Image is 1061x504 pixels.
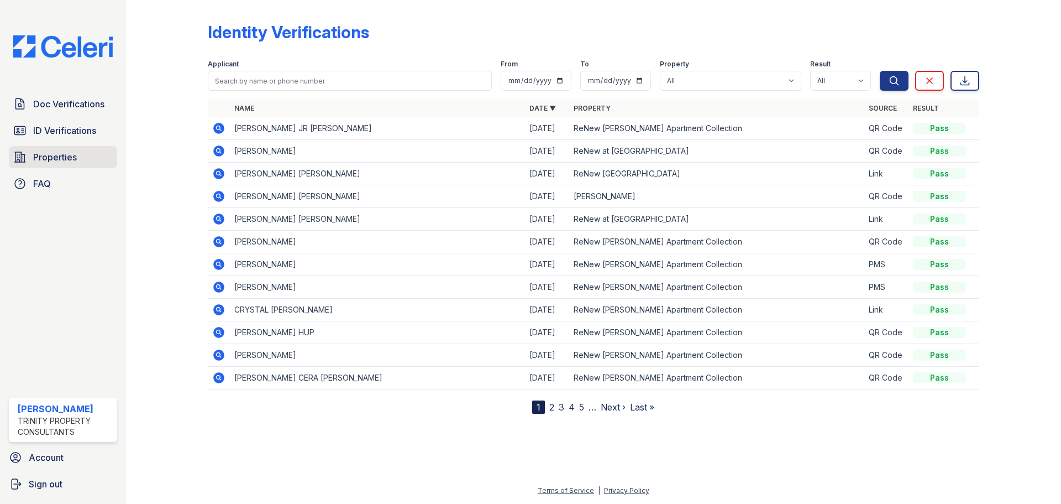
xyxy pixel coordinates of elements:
[913,327,966,338] div: Pass
[913,236,966,247] div: Pass
[864,208,908,231] td: Link
[569,321,864,344] td: ReNew [PERSON_NAME] Apartment Collection
[230,344,525,367] td: [PERSON_NAME]
[601,402,626,413] a: Next ›
[538,486,594,495] a: Terms of Service
[4,446,122,469] a: Account
[208,60,239,69] label: Applicant
[230,140,525,163] td: [PERSON_NAME]
[579,402,584,413] a: 5
[525,321,569,344] td: [DATE]
[604,486,649,495] a: Privacy Policy
[913,191,966,202] div: Pass
[569,163,864,185] td: ReNew [GEOGRAPHIC_DATA]
[913,214,966,225] div: Pass
[549,402,554,413] a: 2
[29,477,62,491] span: Sign out
[569,253,864,276] td: ReNew [PERSON_NAME] Apartment Collection
[569,185,864,208] td: [PERSON_NAME]
[913,104,939,112] a: Result
[864,276,908,299] td: PMS
[525,367,569,389] td: [DATE]
[525,299,569,321] td: [DATE]
[9,119,117,142] a: ID Verifications
[569,276,864,299] td: ReNew [PERSON_NAME] Apartment Collection
[864,231,908,253] td: QR Code
[18,415,113,438] div: Trinity Property Consultants
[569,402,575,413] a: 4
[230,299,525,321] td: CRYSTAL [PERSON_NAME]
[869,104,897,112] a: Source
[913,146,966,157] div: Pass
[4,35,122,58] img: CE_Logo_Blue-a8612792a0a2168367f1c8372b55b34899dd931a85d93a1a3d3e32e68fde9ad4.png
[9,93,117,115] a: Doc Verifications
[569,117,864,140] td: ReNew [PERSON_NAME] Apartment Collection
[864,344,908,367] td: QR Code
[230,367,525,389] td: [PERSON_NAME] CERA [PERSON_NAME]
[9,173,117,195] a: FAQ
[529,104,556,112] a: Date ▼
[525,208,569,231] td: [DATE]
[913,123,966,134] div: Pass
[913,304,966,315] div: Pass
[864,140,908,163] td: QR Code
[4,473,122,495] a: Sign out
[913,259,966,270] div: Pass
[589,401,596,414] span: …
[569,208,864,231] td: ReNew at [GEOGRAPHIC_DATA]
[532,401,545,414] div: 1
[230,231,525,253] td: [PERSON_NAME]
[230,117,525,140] td: [PERSON_NAME] JR [PERSON_NAME]
[525,276,569,299] td: [DATE]
[660,60,689,69] label: Property
[864,321,908,344] td: QR Code
[208,71,492,91] input: Search by name or phone number
[525,253,569,276] td: [DATE]
[525,140,569,163] td: [DATE]
[569,367,864,389] td: ReNew [PERSON_NAME] Apartment Collection
[33,150,77,164] span: Properties
[230,276,525,299] td: [PERSON_NAME]
[208,22,369,42] div: Identity Verifications
[525,185,569,208] td: [DATE]
[525,231,569,253] td: [DATE]
[569,299,864,321] td: ReNew [PERSON_NAME] Apartment Collection
[525,163,569,185] td: [DATE]
[230,163,525,185] td: [PERSON_NAME] [PERSON_NAME]
[598,486,600,495] div: |
[525,117,569,140] td: [DATE]
[230,253,525,276] td: [PERSON_NAME]
[810,60,831,69] label: Result
[913,350,966,361] div: Pass
[864,299,908,321] td: Link
[33,177,51,190] span: FAQ
[864,185,908,208] td: QR Code
[913,372,966,383] div: Pass
[580,60,589,69] label: To
[913,282,966,293] div: Pass
[9,146,117,168] a: Properties
[33,124,96,137] span: ID Verifications
[33,97,104,111] span: Doc Verifications
[18,402,113,415] div: [PERSON_NAME]
[501,60,518,69] label: From
[864,117,908,140] td: QR Code
[234,104,254,112] a: Name
[913,168,966,179] div: Pass
[569,344,864,367] td: ReNew [PERSON_NAME] Apartment Collection
[559,402,564,413] a: 3
[574,104,611,112] a: Property
[525,344,569,367] td: [DATE]
[630,402,654,413] a: Last »
[864,163,908,185] td: Link
[864,253,908,276] td: PMS
[569,140,864,163] td: ReNew at [GEOGRAPHIC_DATA]
[864,367,908,389] td: QR Code
[569,231,864,253] td: ReNew [PERSON_NAME] Apartment Collection
[230,321,525,344] td: [PERSON_NAME] HUP
[29,451,64,464] span: Account
[230,208,525,231] td: [PERSON_NAME] [PERSON_NAME]
[230,185,525,208] td: [PERSON_NAME] [PERSON_NAME]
